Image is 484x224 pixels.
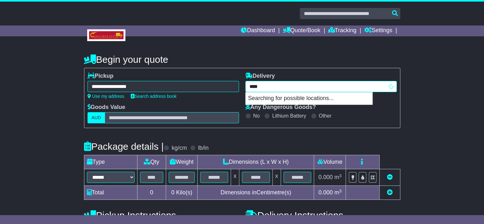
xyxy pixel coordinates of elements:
td: Type [84,155,137,169]
td: x [231,169,239,186]
sup: 3 [339,173,342,178]
a: Add new item [387,189,393,196]
label: Goods Value [88,104,125,111]
span: 0.000 [319,189,333,196]
h4: Delivery Instructions [245,210,400,220]
label: AUD [88,112,105,123]
span: m [334,174,342,180]
td: Dimensions in Centimetre(s) [198,186,314,200]
sup: 3 [339,189,342,193]
p: Searching for possible locations... [246,92,372,105]
label: lb/in [198,145,208,152]
a: Settings [364,25,392,36]
typeahead: Please provide city [245,81,397,92]
td: Total [84,186,137,200]
span: 0.000 [319,174,333,180]
td: Qty [137,155,166,169]
a: Use my address [88,94,124,99]
label: Pickup [88,73,114,80]
td: Weight [166,155,198,169]
a: Search address book [131,94,177,99]
td: Kilo(s) [166,186,198,200]
h4: Begin your quote [84,54,400,65]
a: Remove this item [387,174,393,180]
label: Delivery [245,73,275,80]
a: Quote/Book [283,25,320,36]
td: x [272,169,281,186]
label: kg/cm [172,145,187,152]
label: Other [319,113,332,119]
label: No [253,113,260,119]
label: Any Dangerous Goods? [245,104,316,111]
h4: Package details | [84,141,164,152]
a: Tracking [328,25,356,36]
td: Dimensions (L x W x H) [198,155,314,169]
span: m [334,189,342,196]
h4: Pickup Instructions [84,210,239,220]
td: 0 [137,186,166,200]
td: Volume [314,155,346,169]
span: 0 [171,189,174,196]
label: Lithium Battery [272,113,306,119]
a: Dashboard [241,25,275,36]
